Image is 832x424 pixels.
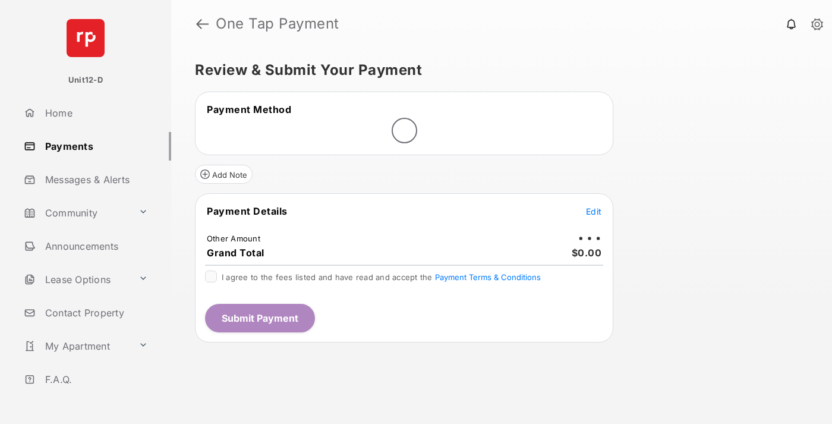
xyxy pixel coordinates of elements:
span: I agree to the fees listed and have read and accept the [222,272,541,282]
a: Announcements [19,232,171,260]
p: Unit12-D [68,74,103,86]
a: Home [19,99,171,127]
button: Edit [586,205,601,217]
img: svg+xml;base64,PHN2ZyB4bWxucz0iaHR0cDovL3d3dy53My5vcmcvMjAwMC9zdmciIHdpZHRoPSI2NCIgaGVpZ2h0PSI2NC... [67,19,105,57]
a: F.A.Q. [19,365,171,394]
td: Other Amount [206,233,261,244]
a: Payments [19,132,171,161]
a: My Apartment [19,332,134,360]
span: Payment Method [207,103,291,115]
button: I agree to the fees listed and have read and accept the [435,272,541,282]
a: Contact Property [19,299,171,327]
a: Lease Options [19,265,134,294]
button: Submit Payment [205,304,315,332]
span: Payment Details [207,205,288,217]
span: Grand Total [207,247,264,259]
button: Add Note [195,165,253,184]
a: Community [19,199,134,227]
strong: One Tap Payment [216,17,339,31]
span: $0.00 [572,247,602,259]
a: Messages & Alerts [19,165,171,194]
span: Edit [586,206,601,216]
h5: Review & Submit Your Payment [195,63,799,77]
